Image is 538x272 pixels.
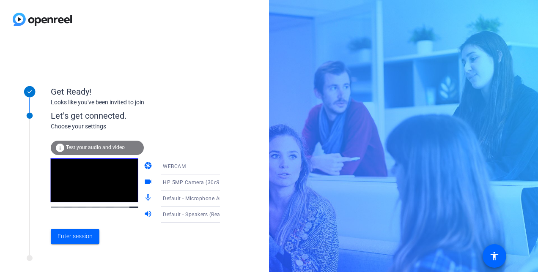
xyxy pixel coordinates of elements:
[55,143,65,153] mat-icon: info
[144,161,154,171] mat-icon: camera
[51,229,99,244] button: Enter session
[51,85,220,98] div: Get Ready!
[163,163,186,169] span: WEBCAM
[66,144,125,150] span: Test your audio and video
[51,109,237,122] div: Let's get connected.
[163,179,236,185] span: HP 5MP Camera (30c9:0096)
[163,211,254,218] span: Default - Speakers (Realtek(R) Audio)
[51,122,237,131] div: Choose your settings
[163,195,373,201] span: Default - Microphone Array (Intel® Smart Sound Technology for Digital Microphones)
[51,98,220,107] div: Looks like you've been invited to join
[58,232,93,241] span: Enter session
[144,193,154,204] mat-icon: mic_none
[144,209,154,220] mat-icon: volume_up
[144,177,154,188] mat-icon: videocam
[489,251,500,261] mat-icon: accessibility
